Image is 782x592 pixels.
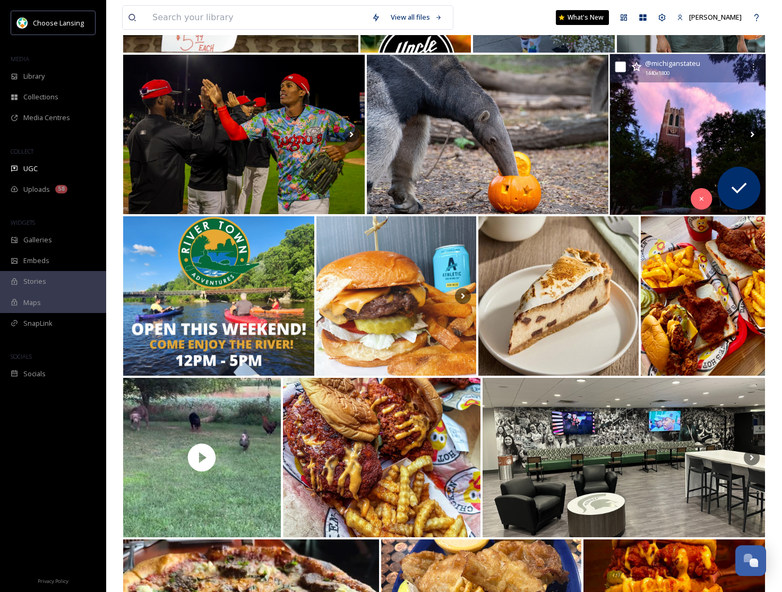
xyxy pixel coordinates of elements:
[641,216,765,376] img: #huntvalley #md the wait is‼️FINALLY OVER‼️ YOUR daveshotchicken opens TODAY (Friday 9/5!)📍114 Sh...
[123,378,281,537] img: thumbnail
[38,574,68,587] a: Privacy Policy
[33,18,84,28] span: Choose Lansing
[478,216,639,376] img: ‼️ New Desert ‼️ S’mores Cheesecake 🍫🔥 Crafted with rich, slow-cultured cream cheese, decadent ch...
[283,378,480,537] img: #woodhaven #mi YOUR daveshotchicken is here!📍23071 Allen Rd., Woodhaven, MI 48183🔥 start the week...
[11,352,32,360] span: SOCIALS
[23,113,70,123] span: Media Centres
[11,55,29,63] span: MEDIA
[672,7,747,28] a: [PERSON_NAME]
[55,185,67,193] div: 58
[23,235,52,245] span: Galleries
[11,218,35,226] span: WIDGETS
[23,164,38,174] span: UGC
[367,55,608,214] img: Pumpkin spice latte season is in full swing! 🎃☕ Wayne says: skip the latte, bring more pumpkins! ...
[483,378,765,537] img: Good luck to the MSU_Football team this weekend! 🏈 As a proud sponsor of MSU Athletics, we'll be ...
[123,216,314,376] img: What a beautiful weekend ahead! This is perhaps the best month to kayak! Give us a call with any ...
[316,216,477,376] img: 🏈 It’s game day, Spartans! Our doors open at 10am. Start your Saturday strong with Bloody Marys a...
[23,318,53,328] span: SnapLink
[147,6,366,29] input: Search your library
[23,369,46,379] span: Socials
[645,58,700,68] span: @ michiganstateu
[645,70,669,78] span: 1440 x 1800
[610,54,766,215] img: Back where we belong. 💚
[17,18,28,28] img: logo.jpeg
[23,256,49,266] span: Embeds
[38,578,68,585] span: Privacy Policy
[23,92,58,102] span: Collections
[689,12,742,22] span: [PERSON_NAME]
[123,55,365,214] img: Lucky number 7️⃣ is celebrating today 🎉 Happy Birthday to Pedro Pineda 🎂 Wishing you a year full ...
[735,545,766,576] button: Open Chat
[23,184,50,194] span: Uploads
[556,10,609,25] a: What's New
[23,276,46,286] span: Stories
[385,7,448,28] a: View all files
[11,147,33,155] span: COLLECT
[23,298,41,308] span: Maps
[23,71,45,81] span: Library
